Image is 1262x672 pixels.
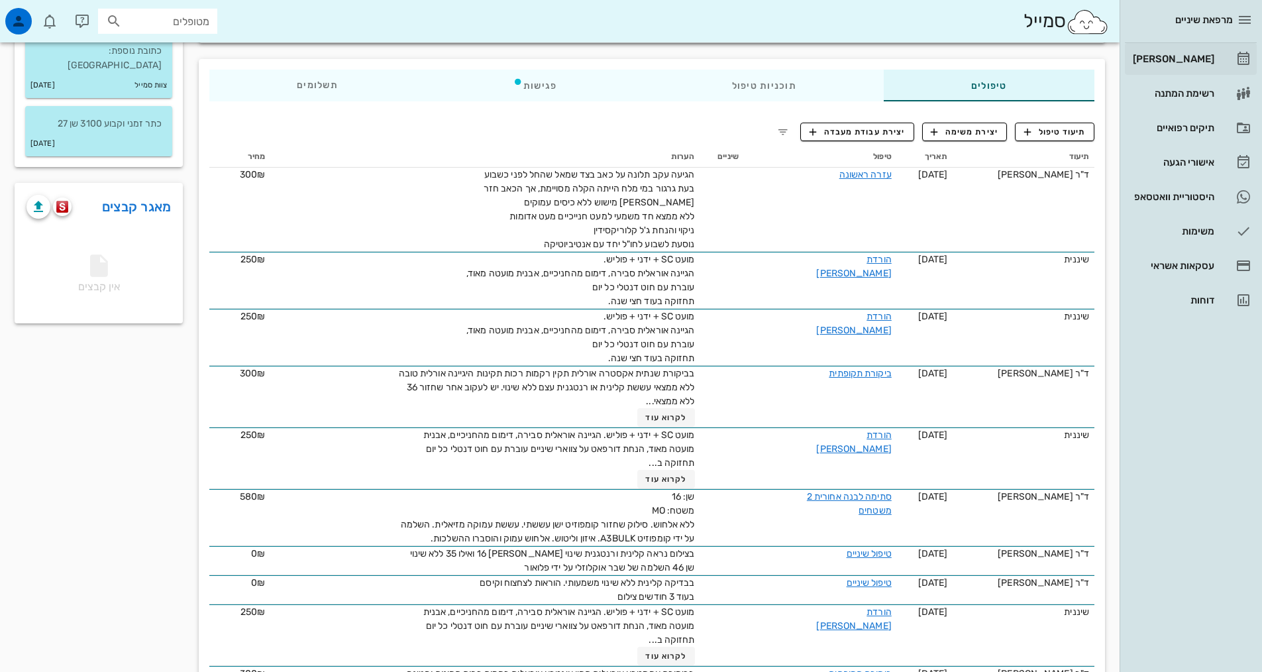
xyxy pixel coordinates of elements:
img: SmileCloud logo [1066,9,1109,35]
div: טיפולים [884,70,1094,101]
a: טיפול שיניים [847,548,892,559]
div: ד"ר [PERSON_NAME] [958,168,1089,182]
span: הגיעה עקב תלונה על כאב בצד שמאל שהחל לפני כשבוע בעת גרגור במי מלח הייתה הקלה מסויימת, אך הכאב חזר... [484,169,695,250]
div: ד"ר [PERSON_NAME] [958,366,1089,380]
small: [DATE] [30,78,55,93]
a: [PERSON_NAME] [1125,43,1257,75]
a: רשימת המתנה [1125,78,1257,109]
a: עסקאות אשראי [1125,250,1257,282]
span: שן: 16 משטח: MO ללא אלחוש. סילוק שחזור קומפוזיט ישן עששתי. עששת עמוקה מזיאלית. השלמה על ידי קומפו... [401,491,695,544]
span: 250₪ [240,311,265,322]
span: [DATE] [918,254,948,265]
span: יצירת משימה [931,126,998,138]
div: פגישות [425,70,645,101]
th: מחיר [209,146,270,168]
div: היסטוריית וואטסאפ [1130,192,1214,202]
div: שיננית [958,309,1089,323]
a: תיקים רפואיים [1125,112,1257,144]
span: [DATE] [918,311,948,322]
th: שיניים [700,146,744,168]
div: ד"ר [PERSON_NAME] [958,547,1089,561]
span: לקרוא עוד [645,651,686,661]
span: 580₪ [240,491,265,502]
div: רשימת המתנה [1130,88,1214,99]
span: תשלומים [297,81,338,90]
div: אישורי הגעה [1130,157,1214,168]
div: תיקים רפואיים [1130,123,1214,133]
span: מרפאת שיניים [1175,14,1233,26]
span: יצירת עבודת מעבדה [810,126,905,138]
button: יצירת משימה [922,123,1008,141]
img: scanora logo [56,201,69,213]
th: טיפול [744,146,897,168]
a: הורדת [PERSON_NAME] [816,254,891,279]
span: 0₪ [251,577,265,588]
span: בצילום נראה קלינית ורנטגנית שינוי [PERSON_NAME] 16 ואילו 35 ללא שינוי שן 46 השלמה של שבר אוקלוזלי... [410,548,695,573]
th: הערות [270,146,700,168]
span: בבדיקה קלינית ללא שינוי משמעותי. הוראות לצחצוח וקיסם בעוד 3 חודשים צילום [480,577,694,602]
a: אישורי הגעה [1125,146,1257,178]
div: ד"ר [PERSON_NAME] [958,576,1089,590]
div: ד"ר [PERSON_NAME] [958,490,1089,504]
span: [DATE] [918,368,948,379]
a: מאגר קבצים [102,196,172,217]
a: טיפול שיניים [847,577,892,588]
span: 300₪ [240,169,265,180]
small: צוות סמייל [134,78,167,93]
div: דוחות [1130,295,1214,306]
span: מועט SC + ידני + פוליש. הגיינה אוראלית סבירה, דימום מהחניכיים, אבנית מועטה מאוד, הנחת דורפאט על צ... [423,429,695,469]
span: 250₪ [240,429,265,441]
button: scanora logo [53,197,72,216]
a: ביקורת תקופתית [829,368,891,379]
span: 300₪ [240,368,265,379]
button: לקרוא עוד [637,647,695,665]
a: משימות [1125,215,1257,247]
span: תיעוד טיפול [1024,126,1086,138]
span: לקרוא עוד [645,413,686,422]
div: שיננית [958,428,1089,442]
small: [DATE] [30,137,55,151]
span: [DATE] [918,169,948,180]
div: שיננית [958,252,1089,266]
div: תוכניות טיפול [645,70,884,101]
span: [DATE] [918,548,948,559]
button: יצירת עבודת מעבדה [800,123,914,141]
th: תאריך [897,146,953,168]
span: אין קבצים [78,258,120,293]
span: [DATE] [918,606,948,618]
a: סתימה לבנה אחורית 2 משטחים [807,491,892,516]
a: דוחות [1125,284,1257,316]
span: [DATE] [918,577,948,588]
span: לקרוא עוד [645,475,686,484]
p: כתר זמני וקבוע 3100 שן 27 [36,117,162,131]
a: הורדת [PERSON_NAME] [816,311,891,336]
span: [DATE] [918,491,948,502]
th: תיעוד [953,146,1094,168]
span: [DATE] [918,429,948,441]
span: בביקורת שנתית אקסטרה אורלית תקין רקמות רכות תקינות היגיינה אורלית טובה ללא ממצאי עששת קלינית או ר... [399,368,695,407]
div: עסקאות אשראי [1130,260,1214,271]
a: עזרה ראשונה [839,169,892,180]
div: שיננית [958,605,1089,619]
span: תג [39,11,47,19]
span: 250₪ [240,254,265,265]
p: חלתה בעבר בצהבת A כתובת נוספת: [GEOGRAPHIC_DATA] [36,29,162,73]
a: היסטוריית וואטסאפ [1125,181,1257,213]
button: תיעוד טיפול [1015,123,1094,141]
div: סמייל [1024,7,1109,36]
div: [PERSON_NAME] [1130,54,1214,64]
button: לקרוא עוד [637,470,695,488]
span: 0₪ [251,548,265,559]
a: הורדת [PERSON_NAME] [816,606,891,632]
button: לקרוא עוד [637,408,695,427]
span: מועט SC + ידני + פוליש. הגיינה אוראלית סבירה, דימום מהחניכיים, אבנית מועטה מאוד, הנחת דורפאט על צ... [423,606,695,645]
span: 250₪ [240,606,265,618]
a: הורדת [PERSON_NAME] [816,429,891,455]
div: משימות [1130,226,1214,237]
